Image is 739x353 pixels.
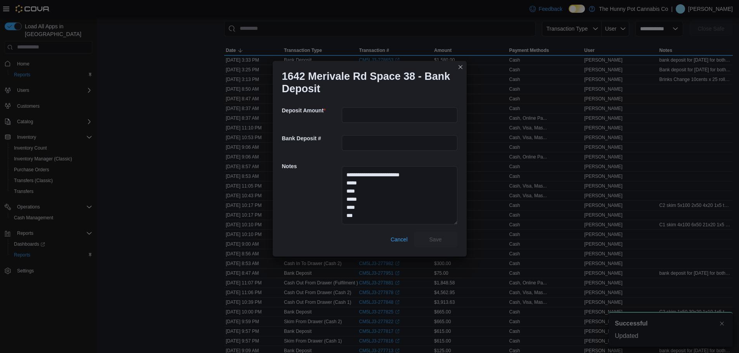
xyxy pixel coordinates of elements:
[456,62,465,72] button: Closes this modal window
[388,232,411,247] button: Cancel
[414,232,457,247] button: Save
[429,236,442,243] span: Save
[282,158,340,174] h5: Notes
[282,70,451,95] h1: 1642 Merivale Rd Space 38 - Bank Deposit
[282,131,340,146] h5: Bank Deposit #
[282,103,340,118] h5: Deposit Amount
[391,236,408,243] span: Cancel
